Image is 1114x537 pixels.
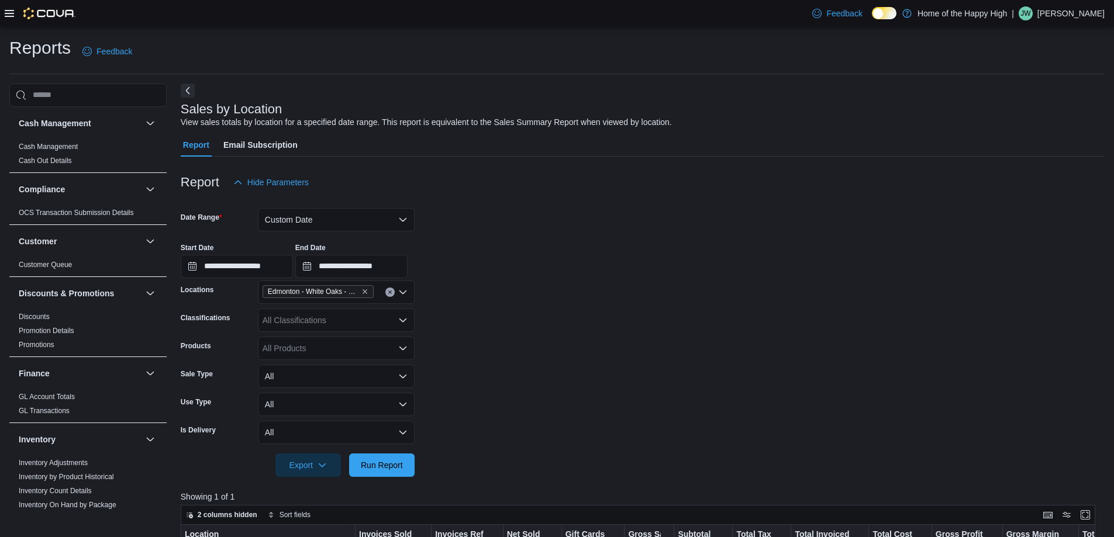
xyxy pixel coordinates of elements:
span: Email Subscription [223,133,298,157]
button: Inventory [19,434,141,445]
span: Feedback [826,8,862,19]
div: Cash Management [9,140,167,172]
img: Cova [23,8,75,19]
span: Export [282,453,334,477]
a: Inventory On Hand by Package [19,501,116,509]
a: Cash Management [19,143,78,151]
span: Promotions [19,340,54,349]
button: Export [275,453,341,477]
label: End Date [295,243,326,252]
label: Use Type [181,397,211,407]
button: Discounts & Promotions [19,287,141,299]
span: GL Account Totals [19,392,75,401]
h3: Report [181,175,219,189]
h3: Finance [19,368,50,379]
a: Cash Out Details [19,157,72,165]
button: Custom Date [258,208,415,231]
button: Cash Management [143,116,157,130]
span: Report [183,133,209,157]
button: Cash Management [19,117,141,129]
button: Open list of options [398,287,408,297]
a: Feedback [78,40,137,63]
a: Discounts [19,313,50,321]
div: Finance [9,390,167,422]
button: Open list of options [398,316,408,325]
label: Date Range [181,213,222,222]
button: Keyboard shortcuts [1041,508,1055,522]
span: Inventory On Hand by Package [19,500,116,510]
label: Sale Type [181,369,213,379]
a: OCS Transaction Submission Details [19,209,134,217]
p: Home of the Happy High [918,6,1007,20]
a: Promotions [19,341,54,349]
input: Dark Mode [872,7,896,19]
h3: Customer [19,235,57,247]
span: Edmonton - White Oaks - Fire & Flower [263,285,374,298]
span: Inventory Adjustments [19,458,88,467]
h3: Inventory [19,434,56,445]
button: All [258,393,415,416]
p: Showing 1 of 1 [181,491,1105,503]
a: GL Transactions [19,407,70,415]
span: Sort fields [280,510,311,519]
button: Next [181,84,195,98]
span: Inventory Count Details [19,486,92,496]
span: Edmonton - White Oaks - Fire & Flower [268,286,359,297]
span: GL Transactions [19,406,70,415]
button: Open list of options [398,344,408,353]
button: All [258,365,415,388]
a: Inventory by Product Historical [19,473,114,481]
h3: Sales by Location [181,102,282,116]
button: Enter fullscreen [1078,508,1092,522]
button: Run Report [349,453,415,477]
span: Discounts [19,312,50,321]
button: Compliance [143,182,157,196]
div: Discounts & Promotions [9,310,167,356]
label: Is Delivery [181,425,216,435]
button: Sort fields [263,508,315,522]
a: Inventory Count Details [19,487,92,495]
h3: Cash Management [19,117,91,129]
a: Inventory Adjustments [19,459,88,467]
a: Feedback [808,2,867,25]
input: Press the down key to open a popover containing a calendar. [181,255,293,278]
span: 2 columns hidden [198,510,257,519]
button: Finance [19,368,141,379]
button: Remove Edmonton - White Oaks - Fire & Flower from selection in this group [361,288,368,295]
button: Inventory [143,432,157,446]
span: Feedback [96,46,132,57]
button: Compliance [19,183,141,195]
span: JW [1020,6,1030,20]
span: Customer Queue [19,260,72,269]
span: Run Report [361,459,403,471]
label: Classifications [181,313,230,323]
a: Customer Queue [19,261,72,269]
button: Customer [143,234,157,248]
a: Promotion Details [19,327,74,335]
div: Jade White [1019,6,1033,20]
span: Cash Out Details [19,156,72,165]
button: Clear input [385,287,395,297]
div: Compliance [9,206,167,224]
button: Finance [143,366,157,380]
button: Discounts & Promotions [143,286,157,300]
div: Customer [9,258,167,276]
button: 2 columns hidden [181,508,262,522]
label: Locations [181,285,214,295]
input: Press the down key to open a popover containing a calendar. [295,255,408,278]
span: Inventory by Product Historical [19,472,114,481]
h3: Compliance [19,183,65,195]
button: Display options [1060,508,1074,522]
span: OCS Transaction Submission Details [19,208,134,217]
a: GL Account Totals [19,393,75,401]
h1: Reports [9,36,71,60]
label: Products [181,341,211,351]
button: All [258,421,415,444]
span: Hide Parameters [247,176,309,188]
button: Customer [19,235,141,247]
p: [PERSON_NAME] [1037,6,1105,20]
button: Hide Parameters [229,171,313,194]
span: Cash Management [19,142,78,151]
span: Promotion Details [19,326,74,335]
